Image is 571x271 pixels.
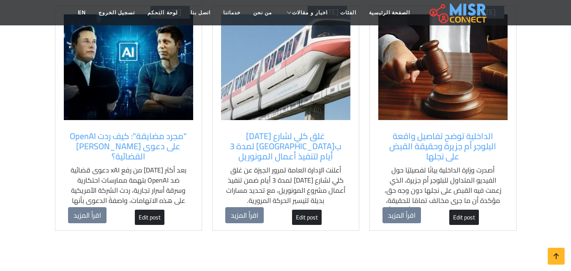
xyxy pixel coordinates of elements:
[184,5,217,21] a: اتصل بنا
[225,165,346,205] p: أعلنت الإدارة العامة لمرور الجيزة عن غلق كلي لشارع [DATE] لمدة 3 أيام ضمن تنفيذ أعمال مشروع المون...
[68,131,189,162] a: "مجرد مضايقة": كيف ردت OpenAI على دعوى [PERSON_NAME] القضائية؟
[378,14,508,120] img: بيان وزارة الداخلية حول واقعة البلوجر أم جزيرة وحقيقة القبض على نجلها
[292,9,328,16] span: اخبار و مقالات
[278,5,334,21] a: اخبار و مقالات
[92,5,141,21] a: تسجيل الخروج
[334,5,363,21] a: الفئات
[68,165,189,216] p: بعد أكثر [DATE] من رفع xAI دعوى قضائية ضد OpenAI بتهمة ممارسات احتكارية وسرقة أسرار تجارية، ردت ا...
[449,210,479,225] a: Edit post
[141,5,184,21] a: لوحة التحكم
[221,14,350,120] img: غلق شارع 26 يوليو بالجيزة لتنفيذ أعمال المونوريل وتحويلات مرورية بديلة
[382,207,421,223] a: اقرأ المزيد
[363,5,416,21] a: الصفحة الرئيسية
[64,14,193,120] img: إيلون ماسك و OpenAI: دعوى قضائية جديدة بين الشركات التقنية.
[68,207,107,223] a: اقرأ المزيد
[382,165,503,226] p: أصدرت وزارة الداخلية بيانًا تفصيليًا حول الفيديو المتداول للبلوجر أم جزيرة، الذي زعمت فيه القبض ع...
[429,2,486,23] img: main.misr_connect
[382,131,503,162] a: الداخلية توضح تفاصيل واقعة البلوجر أم جزيرة وحقيقة القبض على نجلها
[247,5,278,21] a: من نحن
[217,5,247,21] a: خدماتنا
[225,131,346,162] a: غلق كلي لشارع [DATE] ب[GEOGRAPHIC_DATA] لمدة 3 أيام لتنفيذ أعمال المونوريل
[135,210,164,225] a: Edit post
[225,207,264,223] a: اقرأ المزيد
[71,5,92,21] a: EN
[292,210,322,225] a: Edit post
